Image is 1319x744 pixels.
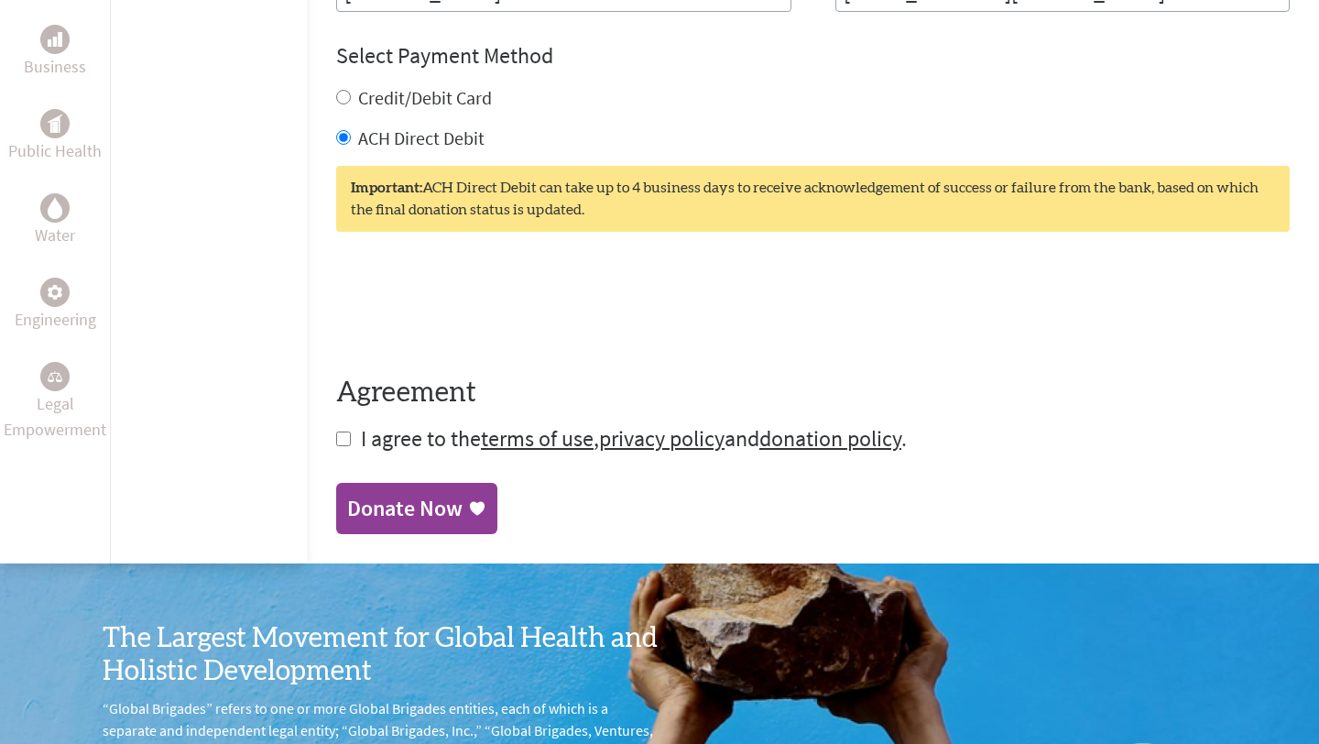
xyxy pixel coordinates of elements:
[358,126,485,149] label: ACH Direct Debit
[8,138,102,164] p: Public Health
[4,391,106,443] p: Legal Empowerment
[759,424,901,453] a: donation policy
[35,193,75,248] a: WaterWater
[40,193,70,223] div: Water
[40,109,70,138] div: Public Health
[48,197,62,218] img: Water
[4,362,106,443] a: Legal EmpowermentLegal Empowerment
[35,223,75,248] p: Water
[336,268,615,340] iframe: reCAPTCHA
[15,278,96,333] a: EngineeringEngineering
[336,41,1290,71] h4: Select Payment Method
[103,622,659,688] h3: The Largest Movement for Global Health and Holistic Development
[24,54,86,80] p: Business
[48,284,62,299] img: Engineering
[48,32,62,47] img: Business
[48,371,62,382] img: Legal Empowerment
[48,115,62,133] img: Public Health
[15,307,96,333] p: Engineering
[351,181,422,195] strong: Important:
[336,377,1290,410] h4: Agreement
[40,362,70,391] div: Legal Empowerment
[358,86,492,109] label: Credit/Debit Card
[8,109,102,164] a: Public HealthPublic Health
[361,424,907,453] span: I agree to the , and .
[347,494,463,523] div: Donate Now
[336,166,1290,232] div: ACH Direct Debit can take up to 4 business days to receive acknowledgement of success or failure ...
[481,424,594,453] a: terms of use
[336,483,497,534] a: Donate Now
[599,424,725,453] a: privacy policy
[24,25,86,80] a: BusinessBusiness
[40,25,70,54] div: Business
[40,278,70,307] div: Engineering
